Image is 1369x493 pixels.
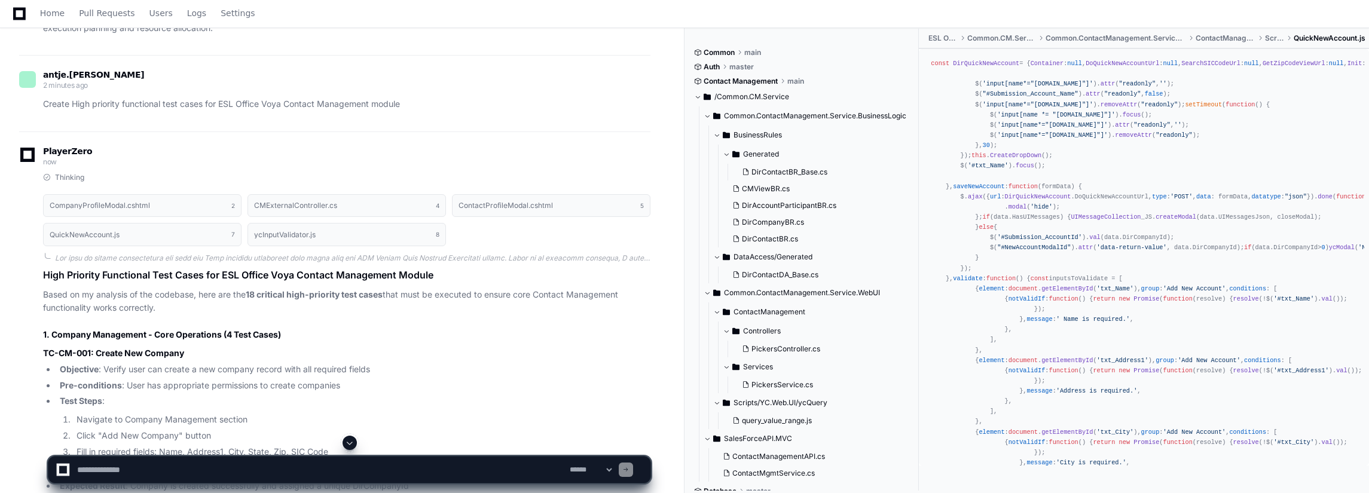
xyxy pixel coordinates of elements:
span: '#Submission_AccountId' [997,234,1082,241]
h2: 1. Company Management - Core Operations (4 Test Cases) [43,329,650,341]
span: ESL Office [928,33,958,43]
span: UIMessageCollection [1071,213,1141,221]
span: Common [704,48,735,57]
button: PickersService.cs [737,376,903,393]
span: '#txt_Name' [1273,295,1314,302]
button: Scripts/YC.Web.UI/ycQuery [713,393,910,412]
svg: Directory [732,147,739,161]
span: 'data-return-value' [1097,244,1167,251]
h1: ContactProfileModal.cshtml [459,202,553,209]
button: DirAccountParticipantBR.cs [728,197,903,214]
span: getElementById [1041,285,1093,292]
span: DirQuickNewAccount [1005,193,1071,200]
span: Container [1031,60,1064,67]
span: Logs [187,10,206,17]
span: function [1049,367,1078,374]
button: DataAccess/Generated [713,247,910,267]
span: master [729,62,754,72]
span: validate [953,275,982,282]
span: element [979,428,1004,436]
span: QuickNewAccount.js [1294,33,1365,43]
p: Based on my analysis of the codebase, here are the that must be executed to ensure core Contact M... [43,288,650,316]
span: SearchSICCodeUrl [1181,60,1240,67]
span: removeAttr [1101,101,1138,108]
span: Services [743,362,773,372]
button: ContactManagement [713,302,910,321]
span: group [1156,357,1174,364]
span: Scripts/YC.Web.UI/ycQuery [734,398,827,408]
span: DirContactBR.cs [742,234,798,244]
svg: Directory [713,109,720,123]
span: resolve [1196,295,1222,302]
span: 2 minutes ago [43,81,88,90]
svg: Directory [732,360,739,374]
span: modal [1009,203,1027,210]
span: 'txt_Name' [1097,285,1134,292]
button: /Common.CM.Service [694,87,910,106]
span: createModal [1156,213,1196,221]
span: Auth [704,62,720,72]
span: Promise [1133,295,1159,302]
span: 'input[name*="[DOMAIN_NAME]"]' [983,101,1093,108]
span: '#txt_Name' [968,162,1009,169]
span: 7 [231,229,235,239]
span: function [1163,367,1193,374]
span: val [1321,295,1332,302]
span: val [1336,367,1347,374]
span: 30 [983,142,990,149]
span: PickersController.cs [751,344,820,354]
span: data [1196,193,1211,200]
li: : [56,394,650,474]
span: 'Add New Account' [1163,285,1226,292]
span: DataAccess/Generated [734,252,812,262]
span: attr [1078,244,1093,251]
span: new [1119,367,1130,374]
span: function [1163,295,1193,302]
span: Pull Requests [79,10,135,17]
span: PickersService.cs [751,380,813,390]
span: Contact Management [704,76,778,86]
span: UIMessagesJson [1218,213,1270,221]
button: Common.ContactManagement.Service.BusinessLogic [704,106,910,125]
span: const [931,60,949,67]
span: Common.ContactManagement.Service.WebUI [724,288,880,298]
span: antje.[PERSON_NAME] [43,70,144,79]
span: group [1141,428,1160,436]
span: main [787,76,804,86]
button: query_value_range.js [728,412,903,429]
span: function [1226,101,1255,108]
h1: High Priority Functional Test Cases for ESL Office Voya Contact Management Module [43,268,650,282]
button: Controllers [723,321,910,341]
strong: 18 critical high-priority test cases [246,289,383,299]
span: DirQuickNewAccount [953,60,1019,67]
span: attr [1101,80,1116,87]
span: BusinessRules [734,130,782,140]
span: null [1244,60,1259,67]
span: ContactManagement [734,307,805,317]
strong: Objective [60,364,99,374]
span: function [986,275,1016,282]
span: GetZipCodeViewUrl [1263,60,1325,67]
strong: Pre-conditions [60,380,122,390]
span: 'POST' [1171,193,1193,200]
span: '#txt_Address1' [1273,367,1328,374]
span: resolve [1233,367,1259,374]
span: Generated [743,149,779,159]
span: conditions [1244,357,1281,364]
h1: QuickNewAccount.js [50,231,120,238]
span: now [43,157,57,166]
span: 'Add New Account' [1178,357,1240,364]
button: DirContactDA_Base.cs [728,267,903,283]
span: DirContactBR_Base.cs [751,167,827,177]
span: const [1031,275,1049,282]
span: PlayerZero [43,148,92,155]
svg: Directory [713,431,720,446]
span: DoQuickNewAccountUrl [1075,193,1148,200]
span: document [1009,285,1038,292]
span: "#NewAccountModalId" [997,244,1071,251]
span: DirCompanyId [1193,244,1237,251]
span: setTimeout [1185,101,1222,108]
span: "readonly" [1141,101,1178,108]
span: ContactManagement [1196,33,1255,43]
span: message [1027,316,1053,323]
